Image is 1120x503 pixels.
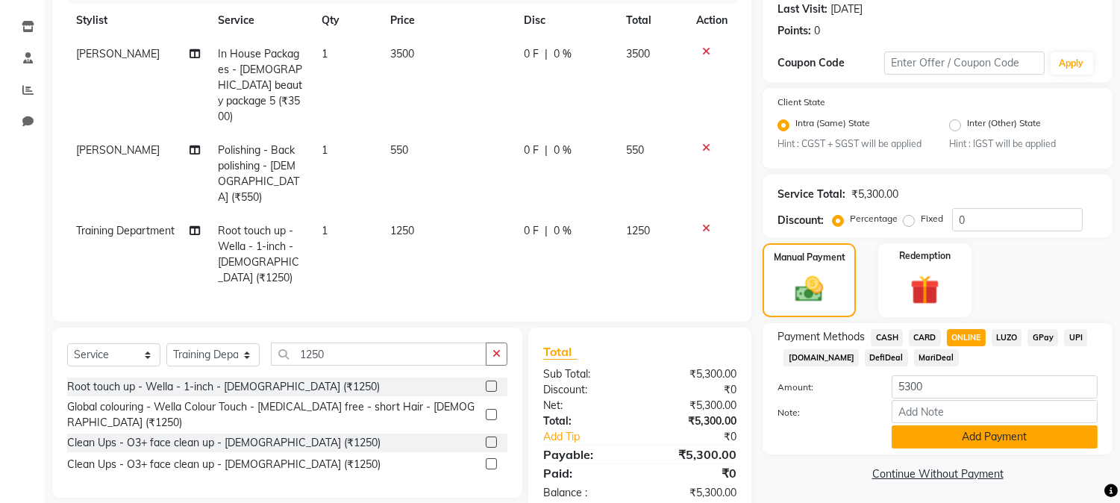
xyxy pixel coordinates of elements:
[554,143,572,158] span: 0 %
[899,249,951,263] label: Redemption
[618,4,688,37] th: Total
[390,143,408,157] span: 550
[545,223,548,239] span: |
[766,406,880,419] label: Note:
[545,46,548,62] span: |
[949,137,1098,151] small: Hint : IGST will be applied
[219,143,300,204] span: Polishing - Back polishing - [DEMOGRAPHIC_DATA] (₹550)
[687,4,736,37] th: Action
[640,366,748,382] div: ₹5,300.00
[658,429,748,445] div: ₹0
[219,47,303,123] span: In House Packages - [DEMOGRAPHIC_DATA] beauty package 5 (₹3500)
[381,4,515,37] th: Price
[783,349,859,366] span: [DOMAIN_NAME]
[322,47,328,60] span: 1
[892,375,1098,399] input: Amount
[640,413,748,429] div: ₹5,300.00
[1027,329,1058,346] span: GPay
[554,223,572,239] span: 0 %
[865,349,908,366] span: DefiDeal
[532,398,640,413] div: Net:
[871,329,903,346] span: CASH
[76,224,175,237] span: Training Department
[524,143,539,158] span: 0 F
[545,143,548,158] span: |
[322,143,328,157] span: 1
[640,398,748,413] div: ₹5,300.00
[271,343,487,366] input: Search or Scan
[901,272,948,308] img: _gift.svg
[627,47,651,60] span: 3500
[532,413,640,429] div: Total:
[390,47,414,60] span: 3500
[67,379,380,395] div: Root touch up - Wella - 1-inch - [DEMOGRAPHIC_DATA] (₹1250)
[774,251,845,264] label: Manual Payment
[524,223,539,239] span: 0 F
[67,399,480,431] div: Global colouring - Wella Colour Touch - [MEDICAL_DATA] free - short Hair - [DEMOGRAPHIC_DATA] (₹1...
[884,51,1044,75] input: Enter Offer / Coupon Code
[778,1,828,17] div: Last Visit:
[543,344,578,360] span: Total
[67,457,381,472] div: Clean Ups - O3+ face clean up - [DEMOGRAPHIC_DATA] (₹1250)
[921,212,943,225] label: Fixed
[766,381,880,394] label: Amount:
[532,382,640,398] div: Discount:
[892,425,1098,449] button: Add Payment
[795,116,870,134] label: Intra (Same) State
[909,329,941,346] span: CARD
[524,46,539,62] span: 0 F
[830,1,863,17] div: [DATE]
[390,224,414,237] span: 1250
[778,55,884,71] div: Coupon Code
[914,349,959,366] span: MariDeal
[627,224,651,237] span: 1250
[992,329,1022,346] span: LUZO
[892,400,1098,423] input: Add Note
[627,143,645,157] span: 550
[786,273,831,305] img: _cash.svg
[532,485,640,501] div: Balance :
[76,47,160,60] span: [PERSON_NAME]
[640,382,748,398] div: ₹0
[640,464,748,482] div: ₹0
[778,96,825,109] label: Client State
[554,46,572,62] span: 0 %
[778,329,865,345] span: Payment Methods
[766,466,1110,482] a: Continue Without Payment
[532,446,640,463] div: Payable:
[532,366,640,382] div: Sub Total:
[640,446,748,463] div: ₹5,300.00
[313,4,381,37] th: Qty
[219,224,300,284] span: Root touch up - Wella - 1-inch - [DEMOGRAPHIC_DATA] (₹1250)
[76,143,160,157] span: [PERSON_NAME]
[778,23,811,39] div: Points:
[851,187,898,202] div: ₹5,300.00
[322,224,328,237] span: 1
[778,213,824,228] div: Discount:
[850,212,898,225] label: Percentage
[640,485,748,501] div: ₹5,300.00
[947,329,986,346] span: ONLINE
[532,429,658,445] a: Add Tip
[778,137,926,151] small: Hint : CGST + SGST will be applied
[532,464,640,482] div: Paid:
[1051,52,1093,75] button: Apply
[67,4,210,37] th: Stylist
[814,23,820,39] div: 0
[967,116,1041,134] label: Inter (Other) State
[210,4,313,37] th: Service
[515,4,617,37] th: Disc
[67,435,381,451] div: Clean Ups - O3+ face clean up - [DEMOGRAPHIC_DATA] (₹1250)
[778,187,845,202] div: Service Total:
[1064,329,1087,346] span: UPI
